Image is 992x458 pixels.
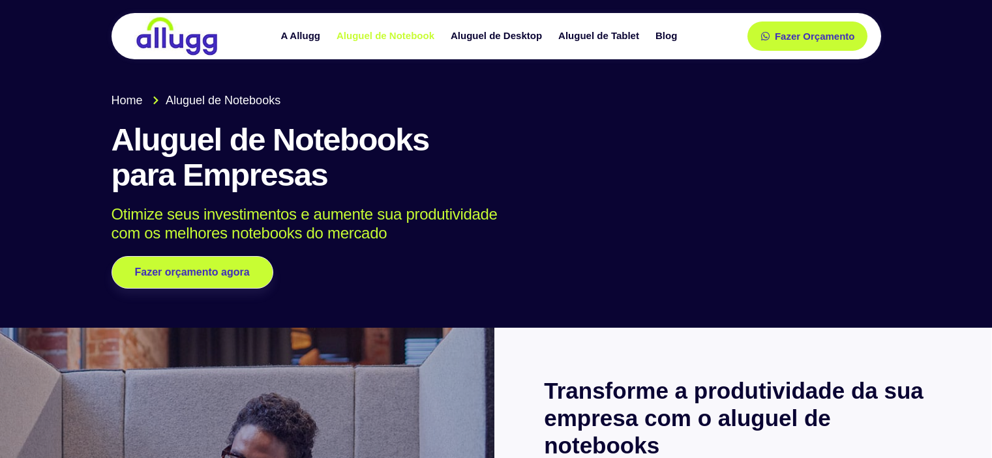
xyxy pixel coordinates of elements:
[274,25,330,48] a: A Allugg
[112,205,862,243] p: Otimize seus investimentos e aumente sua produtividade com os melhores notebooks do mercado
[330,25,444,48] a: Aluguel de Notebook
[112,122,881,193] h1: Aluguel de Notebooks para Empresas
[112,92,143,109] span: Home
[135,267,250,278] span: Fazer orçamento agora
[552,25,649,48] a: Aluguel de Tablet
[134,16,219,56] img: locação de TI é Allugg
[747,21,868,51] a: Fazer Orçamento
[112,256,273,289] a: Fazer orçamento agora
[649,25,687,48] a: Blog
[162,92,280,109] span: Aluguel de Notebooks
[444,25,552,48] a: Aluguel de Desktop
[775,31,855,41] span: Fazer Orçamento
